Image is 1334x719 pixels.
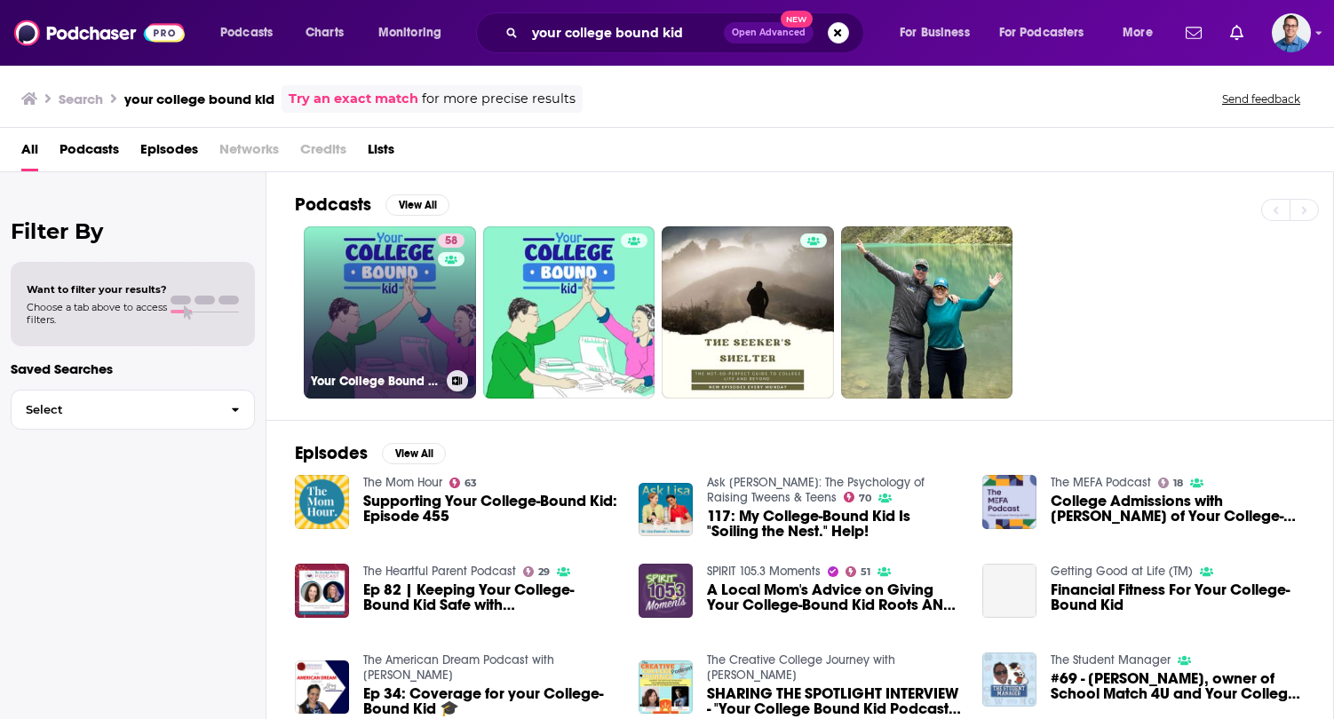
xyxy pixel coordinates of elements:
a: Try an exact match [289,89,418,109]
a: EpisodesView All [295,442,446,464]
a: Podcasts [60,135,119,171]
span: 51 [861,568,870,576]
span: for more precise results [422,89,576,109]
a: All [21,135,38,171]
button: open menu [366,19,465,47]
a: The Mom Hour [363,475,442,490]
span: 58 [445,233,457,250]
span: #69 - [PERSON_NAME], owner of School Match 4U and Your College Bound Kid Podcast [1051,671,1305,701]
a: Ep 34: Coverage for your College-Bound Kid 🎓 [363,686,617,716]
button: open menu [208,19,296,47]
img: Ep 34: Coverage for your College-Bound Kid 🎓 [295,660,349,715]
span: Ep 82 | Keeping Your College-Bound Kid Safe with [PERSON_NAME] [363,582,617,612]
a: Ask Lisa: The Psychology of Raising Tweens & Teens [707,475,925,505]
span: College Admissions with [PERSON_NAME] of Your College-Bound Kid [1051,494,1305,524]
a: Lists [368,135,394,171]
a: 58Your College Bound Kid | Admission Tips, Admission Trends & Admission Interviews [304,226,476,399]
a: Financial Fitness For Your College-Bound Kid [982,564,1036,618]
img: A Local Mom's Advice on Giving Your College-Bound Kid Roots AND Wings! [639,564,693,618]
img: Podchaser - Follow, Share and Rate Podcasts [14,16,185,50]
a: College Admissions with Mark Stucker of Your College-Bound Kid [1051,494,1305,524]
a: Getting Good at Life (TM) [1051,564,1193,579]
a: 51 [846,566,871,577]
a: PodcastsView All [295,194,449,216]
a: 70 [844,492,872,502]
h2: Podcasts [295,194,371,216]
a: 58 [438,233,465,248]
span: For Podcasters [999,20,1084,45]
span: Want to filter your results? [27,283,167,296]
input: Search podcasts, credits, & more... [525,19,724,47]
a: #69 - Mark Stucker, owner of School Match 4U and Your College Bound Kid Podcast [1051,671,1305,701]
a: Charts [294,19,354,47]
a: Supporting Your College-Bound Kid: Episode 455 [363,494,617,524]
a: The Heartful Parent Podcast [363,564,516,579]
span: 18 [1173,479,1183,487]
button: Select [11,390,255,430]
a: The Creative College Journey with Scott Barnhardt [707,652,895,683]
img: SHARING THE SPOTLIGHT INTERVIEW - "Your College Bound Kid Podcast" Dr. Lisa Rouff Interviews Scot... [639,660,693,715]
span: 29 [538,568,550,576]
span: For Business [900,20,970,45]
a: Ep 82 | Keeping Your College-Bound Kid Safe with Carrie Pasquarello [363,582,617,612]
a: Show notifications dropdown [1179,18,1209,48]
button: View All [382,443,446,464]
h3: Your College Bound Kid | Admission Tips, Admission Trends & Admission Interviews [311,374,440,389]
a: The Student Manager [1051,652,1171,668]
span: Choose a tab above to access filters. [27,301,167,326]
img: #69 - Mark Stucker, owner of School Match 4U and Your College Bound Kid Podcast [982,652,1036,707]
span: Select [12,404,217,415]
span: SHARING THE SPOTLIGHT INTERVIEW - "Your College Bound Kid Podcast" [PERSON_NAME] Interviews [PERS... [707,686,961,716]
a: Financial Fitness For Your College-Bound Kid [1051,582,1305,612]
a: The MEFA Podcast [1051,475,1151,490]
span: Logged in as swherley [1272,13,1311,52]
p: Saved Searches [11,360,255,377]
button: Show profile menu [1272,13,1311,52]
span: Charts [306,20,344,45]
img: Supporting Your College-Bound Kid: Episode 455 [295,475,349,529]
h2: Filter By [11,218,255,244]
span: Monitoring [378,20,441,45]
img: Ep 82 | Keeping Your College-Bound Kid Safe with Carrie Pasquarello [295,564,349,618]
a: 18 [1158,478,1184,488]
a: Episodes [140,135,198,171]
h2: Episodes [295,442,368,464]
button: View All [385,194,449,216]
div: Search podcasts, credits, & more... [493,12,881,53]
a: SPIRIT 105.3 Moments [707,564,821,579]
a: 29 [523,566,551,577]
img: College Admissions with Mark Stucker of Your College-Bound Kid [982,475,1036,529]
span: More [1123,20,1153,45]
button: Send feedback [1217,91,1306,107]
a: 117: My College-Bound Kid Is "Soiling the Nest." Help! [707,509,961,539]
img: User Profile [1272,13,1311,52]
a: A Local Mom's Advice on Giving Your College-Bound Kid Roots AND Wings! [707,582,961,612]
span: Podcasts [220,20,273,45]
a: 63 [449,478,478,488]
span: 63 [465,479,477,487]
button: open menu [988,19,1110,47]
h3: your college bound kid [124,91,274,107]
span: Credits [300,135,346,171]
button: open menu [887,19,992,47]
h3: Search [59,91,103,107]
span: Open Advanced [732,28,806,37]
img: 117: My College-Bound Kid Is "Soiling the Nest." Help! [639,483,693,537]
a: SHARING THE SPOTLIGHT INTERVIEW - "Your College Bound Kid Podcast" Dr. Lisa Rouff Interviews Scot... [707,686,961,716]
